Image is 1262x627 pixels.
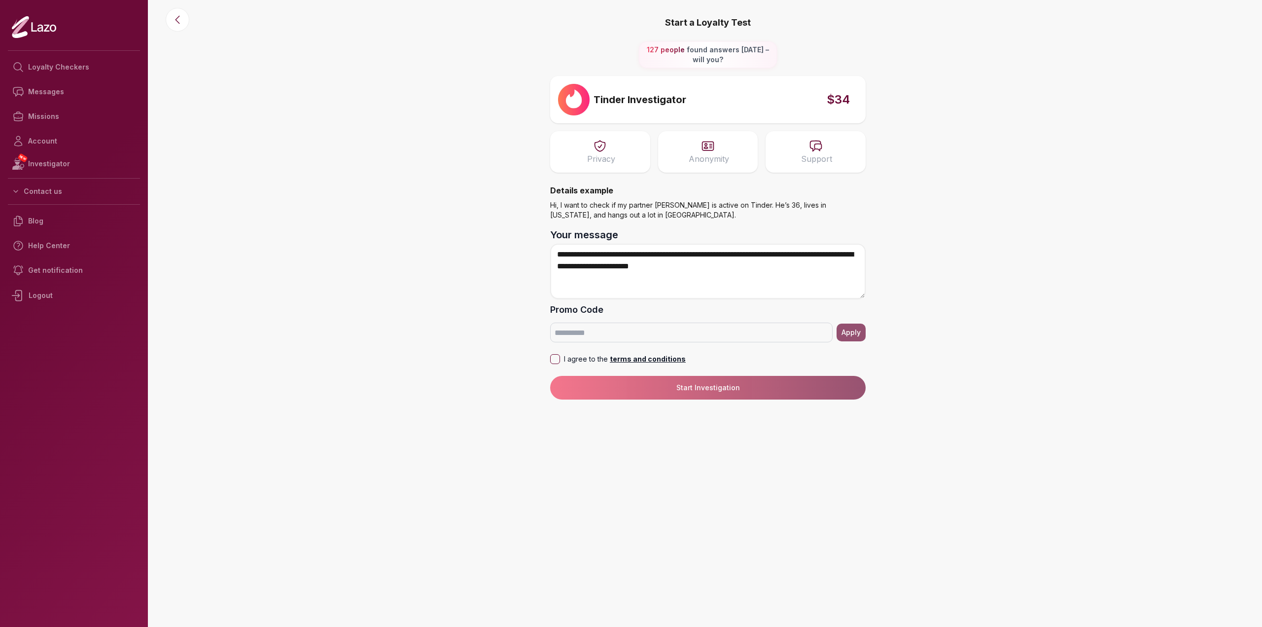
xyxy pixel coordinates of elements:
[8,209,140,233] a: Blog
[8,258,140,283] a: Get notification
[587,153,615,165] p: Privacy
[8,129,140,153] a: Account
[8,79,140,104] a: Messages
[8,183,140,200] button: Contact us
[550,303,866,317] label: Promo Code
[8,233,140,258] a: Help Center
[17,153,28,163] span: NEW
[608,354,686,364] p: terms and conditions
[564,354,686,364] p: I agree to the
[647,45,685,54] span: 127 people
[558,84,590,115] img: 92652885-6ea9-48b0-8163-3da6023238f1
[594,93,686,107] span: Tinder Investigator
[827,92,850,108] span: $34
[550,184,866,196] h4: Details example
[8,283,140,308] div: Logout
[8,153,140,174] a: NEWInvestigator
[8,55,140,79] a: Loyalty Checkers
[689,153,729,165] p: Anonymity
[8,104,140,129] a: Missions
[550,16,866,30] p: Start a Loyalty Test
[687,45,769,64] span: found answers [DATE] – will you?
[550,228,866,242] label: Your message
[801,153,832,165] p: Support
